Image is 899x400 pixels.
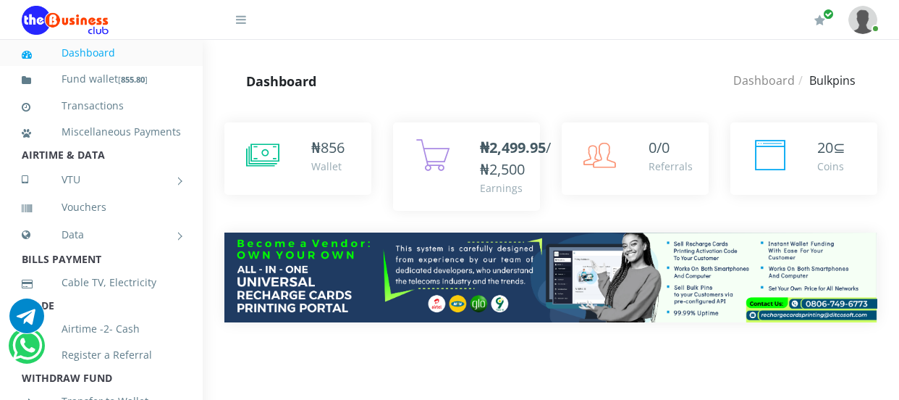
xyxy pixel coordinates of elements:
span: Renew/Upgrade Subscription [823,9,834,20]
a: Fund wallet[855.80] [22,62,181,96]
small: [ ] [118,74,148,85]
img: multitenant_rcp.png [224,233,877,322]
a: Dashboard [22,36,181,70]
span: 20 [817,138,833,157]
a: Chat for support [12,339,42,363]
a: Cable TV, Electricity [22,266,181,299]
a: VTU [22,162,181,198]
div: ⊆ [817,137,845,159]
a: Miscellaneous Payments [22,115,181,149]
a: ₦856 Wallet [224,122,371,195]
a: Vouchers [22,191,181,224]
a: 0/0 Referrals [562,122,709,195]
div: Wallet [311,159,345,174]
a: ₦2,499.95/₦2,500 Earnings [393,122,540,211]
i: Renew/Upgrade Subscription [814,14,825,26]
a: Chat for support [9,309,44,333]
b: 855.80 [121,74,145,85]
div: Coins [817,159,845,174]
strong: Dashboard [246,72,316,90]
li: Bulkpins [795,72,856,89]
a: Airtime -2- Cash [22,312,181,346]
img: Logo [22,6,109,35]
a: Dashboard [733,72,795,88]
img: User [848,6,877,34]
span: /₦2,500 [480,138,551,179]
a: Transactions [22,89,181,122]
b: ₦2,499.95 [480,138,546,157]
div: Earnings [480,180,551,196]
a: Register a Referral [22,338,181,372]
span: 0/0 [649,138,670,157]
div: ₦ [311,137,345,159]
span: 856 [321,138,345,157]
div: Referrals [649,159,693,174]
a: Data [22,217,181,253]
